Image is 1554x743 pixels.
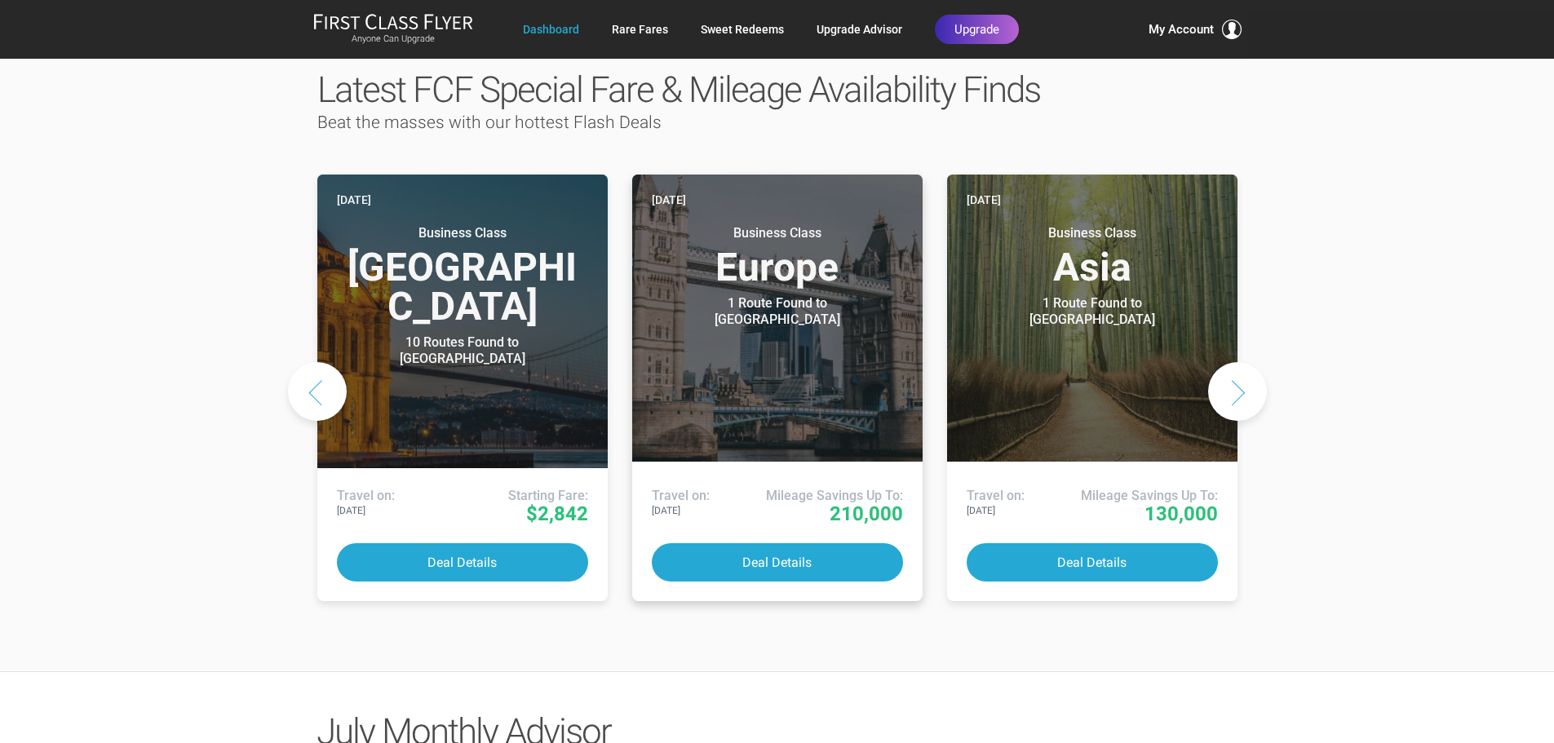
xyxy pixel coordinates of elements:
[313,13,473,30] img: First Class Flyer
[652,225,903,287] h3: Europe
[337,225,588,326] h3: [GEOGRAPHIC_DATA]
[317,175,608,601] a: [DATE] Business Class[GEOGRAPHIC_DATA] 10 Routes Found to [GEOGRAPHIC_DATA] Airlines offering spe...
[675,295,879,328] div: 1 Route Found to [GEOGRAPHIC_DATA]
[317,69,1040,111] span: Latest FCF Special Fare & Mileage Availability Finds
[1149,20,1242,39] button: My Account
[337,191,371,209] time: [DATE]
[612,15,668,44] a: Rare Fares
[361,225,564,241] small: Business Class
[523,15,579,44] a: Dashboard
[361,334,564,367] div: 10 Routes Found to [GEOGRAPHIC_DATA]
[990,225,1194,241] small: Business Class
[652,543,903,582] button: Deal Details
[1149,20,1214,39] span: My Account
[967,191,1001,209] time: [DATE]
[317,113,662,132] span: Beat the masses with our hottest Flash Deals
[701,15,784,44] a: Sweet Redeems
[313,13,473,46] a: First Class FlyerAnyone Can Upgrade
[288,362,347,421] button: Previous slide
[990,295,1194,328] div: 1 Route Found to [GEOGRAPHIC_DATA]
[967,225,1218,287] h3: Asia
[675,225,879,241] small: Business Class
[1208,362,1267,421] button: Next slide
[632,175,923,601] a: [DATE] Business ClassEurope 1 Route Found to [GEOGRAPHIC_DATA] Use These Miles / Points: Travel o...
[935,15,1019,44] a: Upgrade
[967,543,1218,582] button: Deal Details
[817,15,902,44] a: Upgrade Advisor
[337,543,588,582] button: Deal Details
[652,191,686,209] time: [DATE]
[947,175,1237,601] a: [DATE] Business ClassAsia 1 Route Found to [GEOGRAPHIC_DATA] Use These Miles / Points: Travel on:...
[313,33,473,45] small: Anyone Can Upgrade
